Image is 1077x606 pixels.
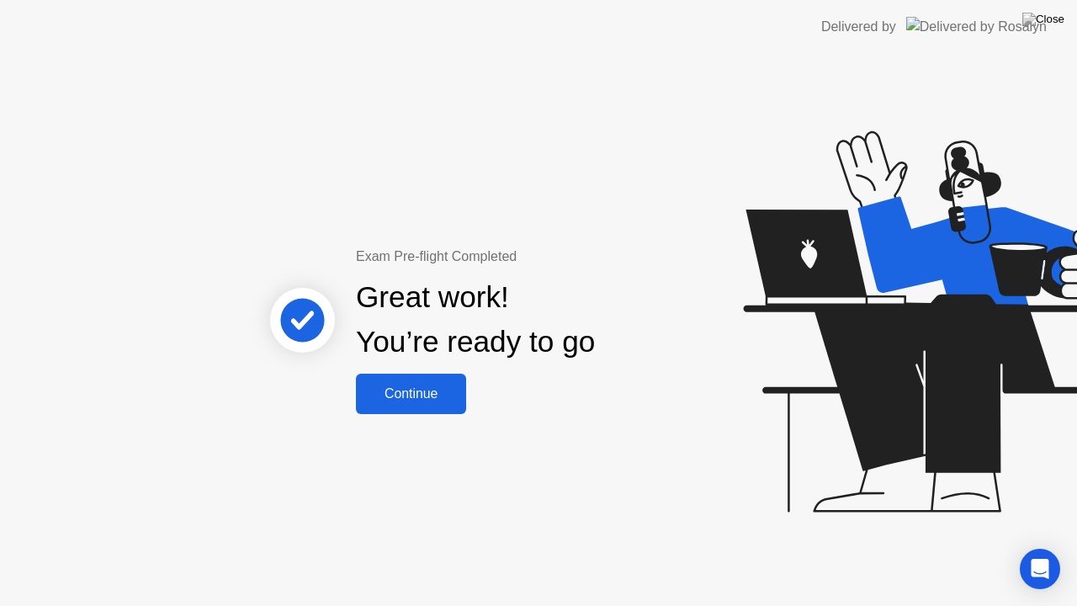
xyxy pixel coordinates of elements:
div: Exam Pre-flight Completed [356,247,703,267]
div: Great work! You’re ready to go [356,275,595,364]
div: Open Intercom Messenger [1020,549,1060,589]
button: Continue [356,374,466,414]
div: Continue [361,386,461,401]
img: Delivered by Rosalyn [906,17,1047,36]
div: Delivered by [821,17,896,37]
img: Close [1022,13,1064,26]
